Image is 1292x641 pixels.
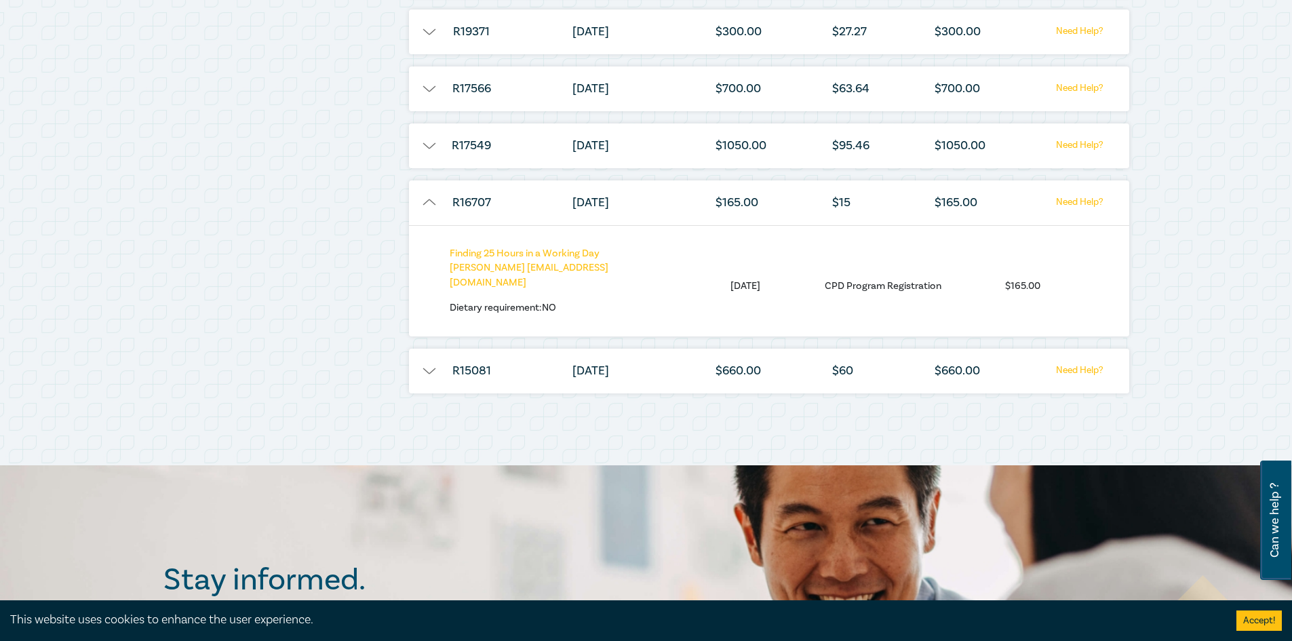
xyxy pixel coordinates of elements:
li: $ 60 [825,349,897,393]
span: Can we help ? [1268,469,1281,572]
a: Finding 25 Hours in a Working Day [450,247,600,260]
li: R17566 [409,66,534,111]
li: $ 660.00 [928,349,999,393]
li: [DATE] [566,349,678,393]
a: Need Help? [1037,194,1122,211]
li: R15081 [409,349,534,393]
li: CPD Program Registration [825,279,941,294]
li: $ 1050.00 [709,123,794,168]
li: [DATE] [730,279,760,294]
li: [DATE] [566,123,678,168]
a: Need Help? [1037,362,1122,379]
li: $ 300.00 [709,9,794,54]
li: $ 165.00 [709,180,794,225]
span: no [542,301,556,314]
li: $ 95.46 [825,123,897,168]
li: $ 700.00 [709,66,794,111]
p: Dietary requirement: [450,300,667,315]
a: Need Help? [1037,80,1122,97]
li: $ 27.27 [825,9,897,54]
a: Need Help? [1037,23,1122,40]
li: R16707 [409,180,534,225]
p: [PERSON_NAME] [EMAIL_ADDRESS][DOMAIN_NAME] [450,246,667,290]
a: Need Help? [1037,137,1122,154]
h2: Stay informed. [163,562,484,598]
li: $ 15 [825,180,897,225]
li: [DATE] [566,180,678,225]
button: Accept cookies [1236,610,1282,631]
li: $ 165.00 [928,180,999,225]
li: $ 300.00 [928,9,999,54]
li: $ 700.00 [928,66,999,111]
li: [DATE] [566,66,678,111]
li: $ 660.00 [709,349,794,393]
li: R19371 [409,9,534,54]
li: [DATE] [566,9,678,54]
div: This website uses cookies to enhance the user experience. [10,611,1216,629]
li: R17549 [409,123,534,168]
li: $ 63.64 [825,66,897,111]
li: $ 1050.00 [928,123,999,168]
li: $ 165.00 [1005,279,1040,294]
